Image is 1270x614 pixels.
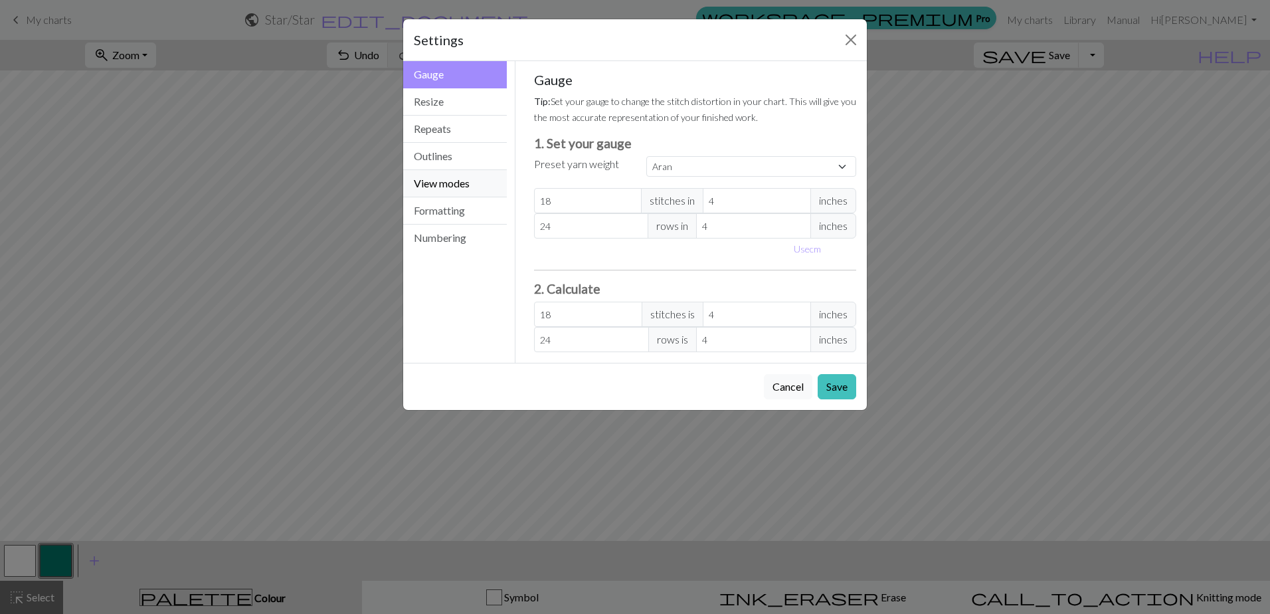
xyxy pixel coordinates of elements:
small: Set your gauge to change the stitch distortion in your chart. This will give you the most accurat... [534,96,856,123]
h3: 2. Calculate [534,281,857,296]
span: inches [810,213,856,239]
button: Cancel [764,374,812,399]
h5: Gauge [534,72,857,88]
button: Gauge [403,61,507,88]
h5: Settings [414,30,464,50]
span: rows is [648,327,697,352]
span: inches [810,188,856,213]
button: Outlines [403,143,507,170]
button: Numbering [403,225,507,251]
h3: 1. Set your gauge [534,136,857,151]
span: inches [810,302,856,327]
button: Resize [403,88,507,116]
button: Save [818,374,856,399]
button: Close [840,29,862,51]
button: View modes [403,170,507,197]
strong: Tip: [534,96,551,107]
label: Preset yarn weight [534,156,619,172]
span: stitches in [641,188,703,213]
button: Usecm [788,239,827,259]
button: Repeats [403,116,507,143]
span: rows in [648,213,697,239]
span: stitches is [642,302,703,327]
button: Formatting [403,197,507,225]
span: inches [810,327,856,352]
